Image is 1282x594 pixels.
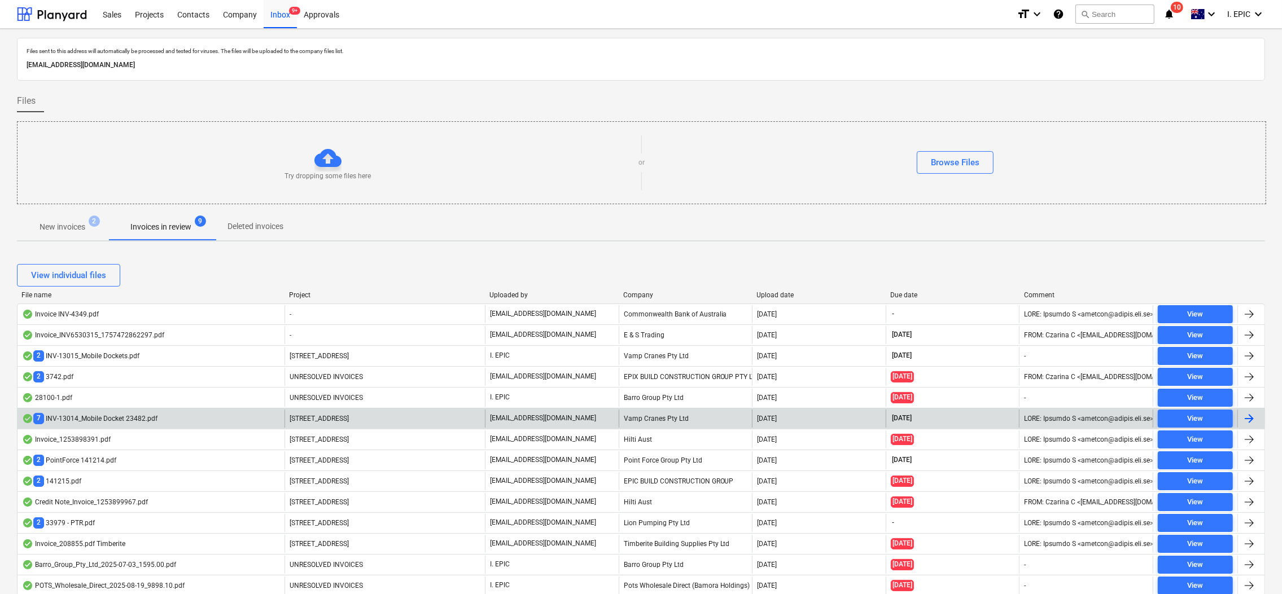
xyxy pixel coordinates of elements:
div: Comment [1024,291,1149,299]
span: 2 [33,476,44,486]
div: INV-13014_Mobile Docket 23482.pdf [22,413,157,424]
div: [DATE] [757,310,777,318]
div: View [1188,558,1204,571]
span: 76 Beach Rd, Sandringham [290,435,349,443]
div: Timberite Building Supplies Pty Ltd [619,535,752,553]
div: Credit Note_Invoice_1253899967.pdf [22,498,148,507]
div: OCR finished [22,581,33,590]
button: View [1158,347,1233,365]
button: Browse Files [917,151,994,174]
p: [EMAIL_ADDRESS][DOMAIN_NAME] [490,539,596,548]
span: I. EPIC [1227,10,1250,19]
span: - [290,310,291,318]
span: 248 Bay Rd, Sandringham [290,519,349,527]
p: [EMAIL_ADDRESS][DOMAIN_NAME] [490,330,596,340]
div: [DATE] [757,373,777,381]
button: View [1158,368,1233,386]
span: [DATE] [891,496,914,507]
div: - [1024,352,1026,360]
button: View [1158,514,1233,532]
p: Deleted invoices [227,221,283,232]
div: View [1188,538,1204,551]
button: View [1158,451,1233,469]
p: or [638,158,645,168]
div: View [1188,412,1204,425]
div: View [1188,517,1204,530]
div: View [1188,433,1204,446]
div: POTS_Wholesale_Direct_2025-08-19_9898.10.pdf [22,581,185,590]
p: [EMAIL_ADDRESS][DOMAIN_NAME] [490,455,596,465]
span: [DATE] [891,413,913,423]
span: - [891,309,895,319]
p: Try dropping some files here [285,171,371,181]
span: - [290,331,291,339]
p: [EMAIL_ADDRESS][DOMAIN_NAME] [490,309,596,319]
span: 76 Beach Rd, Sandringham [290,498,349,506]
span: - [891,518,895,527]
i: keyboard_arrow_down [1205,7,1218,21]
div: Barro_Group_Pty_Ltd_2025-07-03_1595.00.pdf [22,560,176,569]
div: [DATE] [757,582,777,589]
div: OCR finished [22,477,33,486]
span: search [1080,10,1090,19]
div: OCR finished [22,539,33,548]
p: Invoices in review [130,221,191,233]
div: 3742.pdf [22,371,73,382]
i: keyboard_arrow_down [1030,7,1044,21]
button: View [1158,410,1233,428]
button: Search [1075,5,1154,24]
p: [EMAIL_ADDRESS][DOMAIN_NAME] [490,476,596,486]
div: 33979 - PTR.pdf [22,517,95,528]
span: [DATE] [891,392,914,403]
div: OCR finished [22,456,33,465]
span: UNRESOLVED INVOICES [290,373,363,381]
div: Invoice_1253898391.pdf [22,435,111,444]
button: View [1158,389,1233,407]
p: I. EPIC [490,580,510,590]
button: View [1158,535,1233,553]
button: View [1158,305,1233,323]
button: View [1158,493,1233,511]
span: 2 [33,350,44,361]
span: [DATE] [891,330,913,340]
p: [EMAIL_ADDRESS][DOMAIN_NAME] [490,372,596,381]
span: [DATE] [891,455,913,465]
span: 7 [33,413,44,424]
div: - [1024,582,1026,589]
div: View individual files [31,268,106,283]
div: [DATE] [757,561,777,569]
div: Hilti Aust [619,493,752,511]
button: View [1158,326,1233,344]
div: Invoice INV-4349.pdf [22,310,99,319]
div: View [1188,308,1204,321]
div: [DATE] [757,477,777,485]
div: OCR finished [22,560,33,569]
div: OCR finished [22,518,33,527]
p: New invoices [40,221,85,233]
span: [DATE] [891,434,914,445]
div: Barro Group Pty Ltd [619,556,752,574]
div: OCR finished [22,310,33,319]
span: UNRESOLVED INVOICES [290,394,363,402]
span: 10 [1171,2,1183,13]
div: Project [289,291,480,299]
div: Commonwealth Bank of Australia [619,305,752,323]
span: 248 Bay Rd, Sandringham [290,456,349,464]
div: [DATE] [757,519,777,527]
div: [DATE] [757,540,777,548]
div: EPIX BUILD CONSTRUCTION GROUP PTY LTD [619,368,752,386]
div: Invoice_INV6530315_1757472862297.pdf [22,331,164,340]
div: OCR finished [22,393,33,402]
span: [DATE] [891,559,914,570]
div: View [1188,496,1204,509]
div: View [1188,454,1204,467]
div: Point Force Group Pty Ltd [619,451,752,469]
span: [DATE] [891,371,914,382]
span: [DATE] [891,580,914,591]
div: View [1188,350,1204,363]
span: 9 [195,215,206,227]
button: View [1158,556,1233,574]
div: PointForce 141214.pdf [22,455,116,465]
div: View [1188,391,1204,404]
span: [DATE] [891,538,914,549]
